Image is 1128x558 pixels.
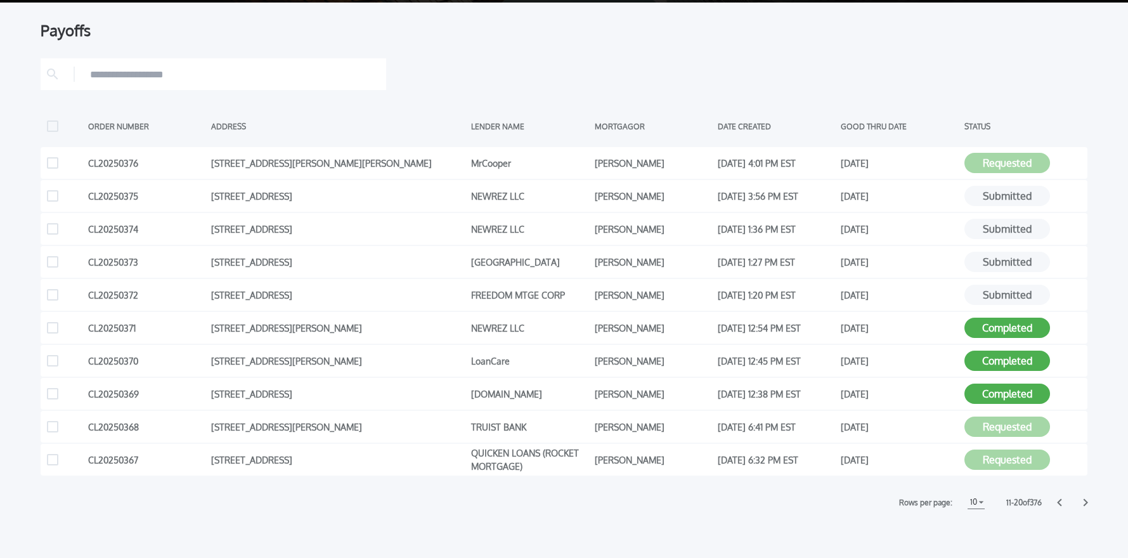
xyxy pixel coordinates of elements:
[471,384,588,403] div: [DOMAIN_NAME]
[841,285,957,304] div: [DATE]
[595,153,711,172] div: [PERSON_NAME]
[88,450,205,469] div: CL20250367
[211,252,465,271] div: [STREET_ADDRESS]
[595,417,711,436] div: [PERSON_NAME]
[718,384,834,403] div: [DATE] 12:38 PM EST
[211,285,465,304] div: [STREET_ADDRESS]
[841,318,957,337] div: [DATE]
[841,219,957,238] div: [DATE]
[964,450,1050,470] button: Requested
[968,495,980,510] h1: 10
[211,417,465,436] div: [STREET_ADDRESS][PERSON_NAME]
[964,351,1050,371] button: Completed
[471,417,588,436] div: TRUIST BANK
[718,351,834,370] div: [DATE] 12:45 PM EST
[595,450,711,469] div: [PERSON_NAME]
[471,186,588,205] div: NEWREZ LLC
[211,351,465,370] div: [STREET_ADDRESS][PERSON_NAME]
[718,219,834,238] div: [DATE] 1:36 PM EST
[88,117,205,136] div: ORDER NUMBER
[718,285,834,304] div: [DATE] 1:20 PM EST
[899,496,952,509] label: Rows per page:
[841,450,957,469] div: [DATE]
[718,153,834,172] div: [DATE] 4:01 PM EST
[471,318,588,337] div: NEWREZ LLC
[595,351,711,370] div: [PERSON_NAME]
[841,417,957,436] div: [DATE]
[471,351,588,370] div: LoanCare
[841,252,957,271] div: [DATE]
[964,186,1050,206] button: Submitted
[211,450,465,469] div: [STREET_ADDRESS]
[471,153,588,172] div: MrCooper
[211,384,465,403] div: [STREET_ADDRESS]
[718,417,834,436] div: [DATE] 6:41 PM EST
[595,252,711,271] div: [PERSON_NAME]
[968,496,985,509] button: 10
[595,384,711,403] div: [PERSON_NAME]
[841,384,957,403] div: [DATE]
[964,153,1050,173] button: Requested
[471,450,588,469] div: QUICKEN LOANS (ROCKET MORTGAGE)
[1006,496,1042,509] label: 11 - 20 of 376
[595,117,711,136] div: MORTGAGOR
[211,153,465,172] div: [STREET_ADDRESS][PERSON_NAME][PERSON_NAME]
[964,417,1050,437] button: Requested
[211,186,465,205] div: [STREET_ADDRESS]
[471,117,588,136] div: LENDER NAME
[88,153,205,172] div: CL20250376
[718,318,834,337] div: [DATE] 12:54 PM EST
[595,186,711,205] div: [PERSON_NAME]
[964,219,1050,239] button: Submitted
[88,384,205,403] div: CL20250369
[964,252,1050,272] button: Submitted
[964,117,1081,136] div: STATUS
[211,219,465,238] div: [STREET_ADDRESS]
[471,219,588,238] div: NEWREZ LLC
[964,285,1050,305] button: Submitted
[718,186,834,205] div: [DATE] 3:56 PM EST
[595,285,711,304] div: [PERSON_NAME]
[88,351,205,370] div: CL20250370
[88,186,205,205] div: CL20250375
[471,285,588,304] div: FREEDOM MTGE CORP
[841,117,957,136] div: GOOD THRU DATE
[88,219,205,238] div: CL20250374
[718,450,834,469] div: [DATE] 6:32 PM EST
[718,117,834,136] div: DATE CREATED
[964,384,1050,404] button: Completed
[88,318,205,337] div: CL20250371
[88,417,205,436] div: CL20250368
[964,318,1050,338] button: Completed
[471,252,588,271] div: [GEOGRAPHIC_DATA]
[211,318,465,337] div: [STREET_ADDRESS][PERSON_NAME]
[595,318,711,337] div: [PERSON_NAME]
[88,252,205,271] div: CL20250373
[718,252,834,271] div: [DATE] 1:27 PM EST
[88,285,205,304] div: CL20250372
[841,351,957,370] div: [DATE]
[595,219,711,238] div: [PERSON_NAME]
[211,117,465,136] div: ADDRESS
[841,153,957,172] div: [DATE]
[841,186,957,205] div: [DATE]
[41,23,1087,38] div: Payoffs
